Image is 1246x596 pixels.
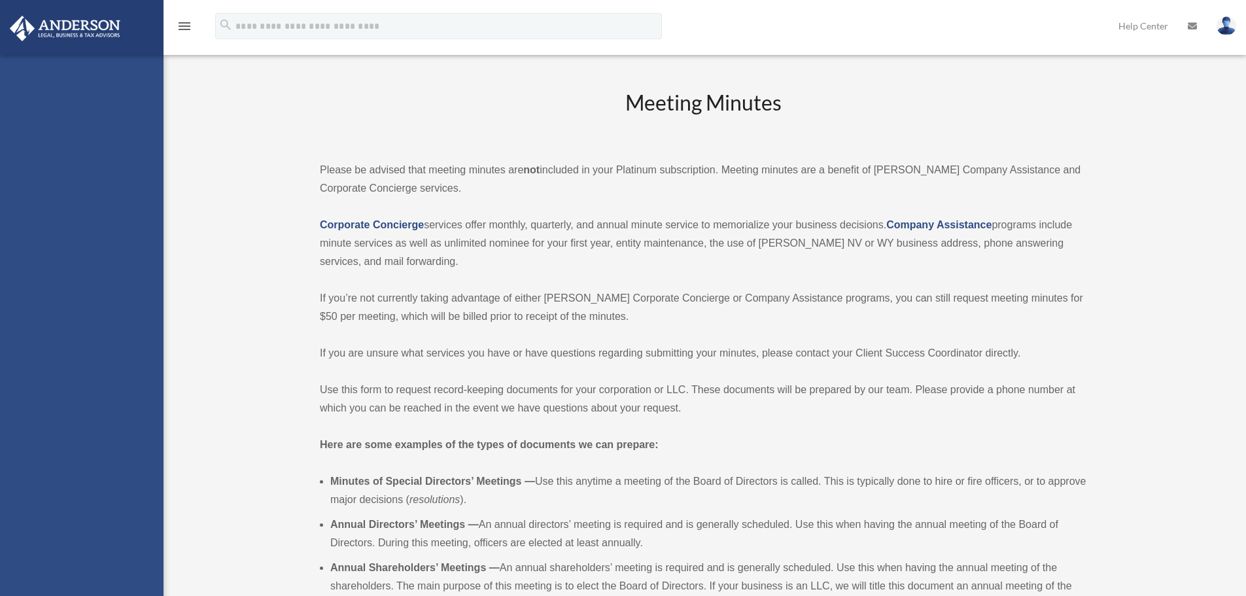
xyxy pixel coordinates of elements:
[320,289,1086,326] p: If you’re not currently taking advantage of either [PERSON_NAME] Corporate Concierge or Company A...
[177,18,192,34] i: menu
[330,519,479,530] b: Annual Directors’ Meetings —
[177,23,192,34] a: menu
[409,494,460,505] em: resolutions
[886,219,992,230] a: Company Assistance
[320,88,1086,143] h2: Meeting Minutes
[330,516,1086,552] li: An annual directors’ meeting is required and is generally scheduled. Use this when having the ann...
[320,161,1086,198] p: Please be advised that meeting minutes are included in your Platinum subscription. Meeting minute...
[6,16,124,41] img: Anderson Advisors Platinum Portal
[218,18,233,32] i: search
[523,164,540,175] strong: not
[320,381,1086,417] p: Use this form to request record-keeping documents for your corporation or LLC. These documents wi...
[320,216,1086,271] p: services offer monthly, quarterly, and annual minute service to memorialize your business decisio...
[1217,16,1236,35] img: User Pic
[330,476,535,487] b: Minutes of Special Directors’ Meetings —
[330,562,500,573] b: Annual Shareholders’ Meetings —
[330,472,1086,509] li: Use this anytime a meeting of the Board of Directors is called. This is typically done to hire or...
[320,439,659,450] strong: Here are some examples of the types of documents we can prepare:
[320,219,424,230] a: Corporate Concierge
[320,344,1086,362] p: If you are unsure what services you have or have questions regarding submitting your minutes, ple...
